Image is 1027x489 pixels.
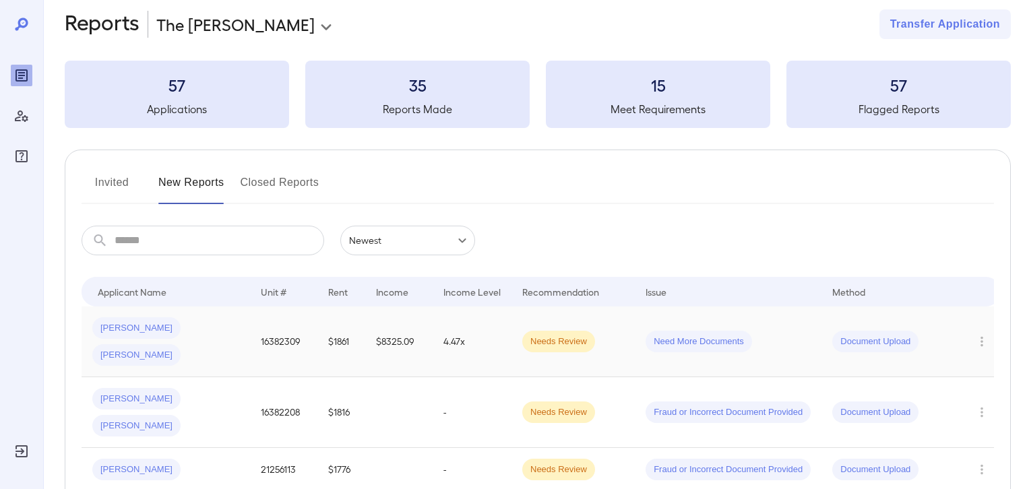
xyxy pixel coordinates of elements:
[832,406,919,419] span: Document Upload
[11,145,32,167] div: FAQ
[971,459,993,480] button: Row Actions
[11,105,32,127] div: Manage Users
[92,463,181,476] span: [PERSON_NAME]
[65,61,1011,128] summary: 57Applications35Reports Made15Meet Requirements57Flagged Reports
[328,284,350,300] div: Rent
[971,331,993,352] button: Row Actions
[92,349,181,362] span: [PERSON_NAME]
[241,172,319,204] button: Closed Reports
[317,377,365,448] td: $1816
[92,393,181,405] span: [PERSON_NAME]
[433,306,511,377] td: 4.47x
[522,463,595,476] span: Needs Review
[365,306,433,377] td: $8325.09
[65,9,139,39] h2: Reports
[92,420,181,432] span: [PERSON_NAME]
[65,101,289,117] h5: Applications
[646,335,752,348] span: Need More Documents
[971,401,993,423] button: Row Actions
[11,441,32,462] div: Log Out
[433,377,511,448] td: -
[340,226,475,255] div: Newest
[546,101,770,117] h5: Meet Requirements
[305,101,530,117] h5: Reports Made
[305,74,530,96] h3: 35
[261,284,286,300] div: Unit #
[317,306,365,377] td: $1861
[522,335,595,348] span: Needs Review
[156,13,315,35] p: The [PERSON_NAME]
[158,172,224,204] button: New Reports
[646,284,667,300] div: Issue
[65,74,289,96] h3: 57
[11,65,32,86] div: Reports
[522,284,599,300] div: Recommendation
[443,284,501,300] div: Income Level
[546,74,770,96] h3: 15
[522,406,595,419] span: Needs Review
[646,406,811,419] span: Fraud or Incorrect Document Provided
[646,463,811,476] span: Fraud or Incorrect Document Provided
[832,335,919,348] span: Document Upload
[376,284,408,300] div: Income
[92,322,181,335] span: [PERSON_NAME]
[98,284,166,300] div: Applicant Name
[832,284,865,300] div: Method
[250,377,317,448] td: 16382208
[786,74,1011,96] h3: 57
[786,101,1011,117] h5: Flagged Reports
[879,9,1011,39] button: Transfer Application
[250,306,317,377] td: 16382309
[832,463,919,476] span: Document Upload
[82,172,142,204] button: Invited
